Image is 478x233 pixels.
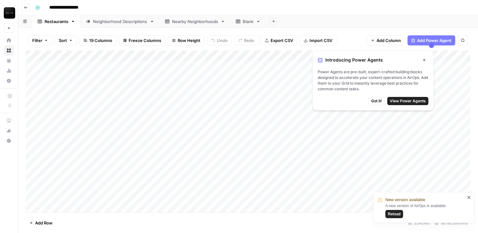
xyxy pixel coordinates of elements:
[4,5,14,21] button: Workspace: Bilt
[318,56,428,64] div: Introducing Power Agents
[35,220,52,226] span: Add Row
[4,116,14,126] a: AirOps Academy
[385,197,425,203] span: New version available
[318,69,428,92] span: Power Agents are pre-built, expert-crafted building blocks designed to accelerate your content op...
[271,37,293,44] span: Export CSV
[28,35,52,45] button: Filter
[32,37,42,44] span: Filter
[4,45,14,56] a: Browse
[129,37,161,44] span: Freeze Columns
[4,76,14,86] a: Settings
[93,18,147,25] div: Neighborhood Descriptions
[4,136,14,146] button: Help + Support
[4,7,15,19] img: Bilt Logo
[168,35,205,45] button: Row Height
[4,66,14,76] a: Usage
[367,35,405,45] button: Add Column
[4,56,14,66] a: Your Data
[234,35,258,45] button: Redo
[408,35,455,45] button: Add Power Agent
[387,97,428,105] button: View Power Agents
[45,18,68,25] div: Restaurants
[4,35,14,45] a: Home
[309,37,332,44] span: Import CSV
[172,18,218,25] div: Nearby Neighborhoods
[119,35,165,45] button: Freeze Columns
[59,37,67,44] span: Sort
[385,203,465,218] div: A new version of AirOps is available.
[207,35,232,45] button: Undo
[81,15,160,28] a: Neighborhood Descriptions
[261,35,297,45] button: Export CSV
[377,37,401,44] span: Add Column
[26,218,56,228] button: Add Row
[32,15,81,28] a: Restaurants
[300,35,336,45] button: Import CSV
[406,218,432,228] div: 32 Rows
[217,37,228,44] span: Undo
[230,15,266,28] a: Blank
[4,126,14,136] button: What's new?
[89,37,112,44] span: 19 Columns
[432,218,470,228] div: 19/19 Columns
[385,210,403,218] button: Reload
[467,195,471,200] button: close
[417,37,451,44] span: Add Power Agent
[178,37,200,44] span: Row Height
[244,37,254,44] span: Redo
[243,18,254,25] div: Blank
[388,211,401,217] span: Reload
[368,97,385,105] button: Got it!
[371,98,382,104] span: Got it!
[390,98,426,104] span: View Power Agents
[160,15,230,28] a: Nearby Neighborhoods
[79,35,116,45] button: 19 Columns
[55,35,77,45] button: Sort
